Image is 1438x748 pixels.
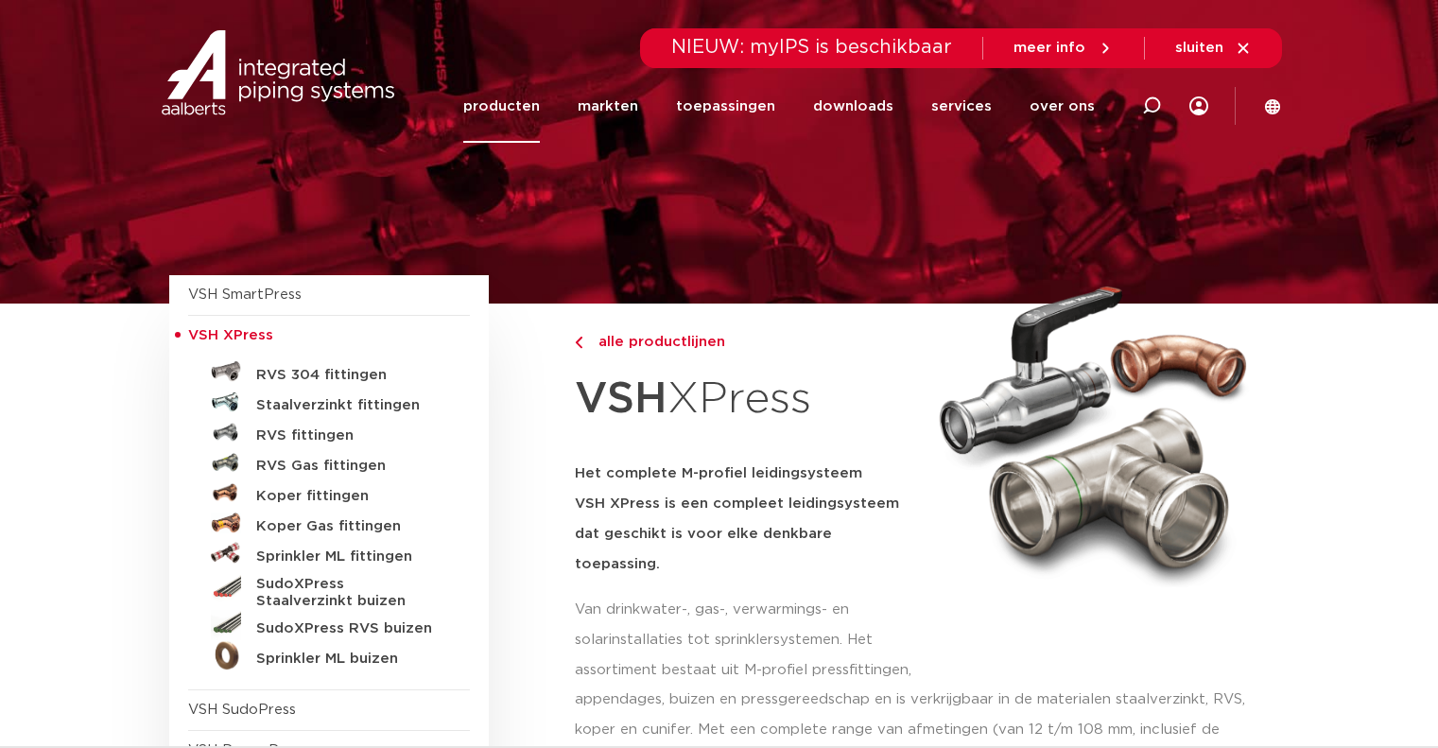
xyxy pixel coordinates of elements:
[575,363,917,436] h1: XPress
[188,538,470,568] a: Sprinkler ML fittingen
[676,70,775,143] a: toepassingen
[188,508,470,538] a: Koper Gas fittingen
[575,595,917,686] p: Van drinkwater-, gas-, verwarmings- en solarinstallaties tot sprinklersystemen. Het assortiment b...
[578,70,638,143] a: markten
[188,610,470,640] a: SudoXPress RVS buizen
[188,287,302,302] a: VSH SmartPress
[575,331,917,354] a: alle productlijnen
[1030,70,1095,143] a: over ons
[256,548,443,565] h5: Sprinkler ML fittingen
[188,478,470,508] a: Koper fittingen
[1014,41,1085,55] span: meer info
[256,518,443,535] h5: Koper Gas fittingen
[256,427,443,444] h5: RVS fittingen
[256,576,443,610] h5: SudoXPress Staalverzinkt buizen
[188,703,296,717] a: VSH SudoPress
[1175,41,1223,55] span: sluiten
[188,447,470,478] a: RVS Gas fittingen
[188,357,470,387] a: RVS 304 fittingen
[256,488,443,505] h5: Koper fittingen
[671,38,952,57] span: NIEUW: myIPS is beschikbaar
[256,367,443,384] h5: RVS 304 fittingen
[575,337,582,349] img: chevron-right.svg
[813,70,893,143] a: downloads
[188,417,470,447] a: RVS fittingen
[931,70,992,143] a: services
[1189,85,1208,127] div: my IPS
[256,620,443,637] h5: SudoXPress RVS buizen
[575,377,667,421] strong: VSH
[256,651,443,668] h5: Sprinkler ML buizen
[188,328,273,342] span: VSH XPress
[575,459,917,580] h5: Het complete M-profiel leidingsysteem VSH XPress is een compleet leidingsysteem dat geschikt is v...
[1175,40,1252,57] a: sluiten
[188,387,470,417] a: Staalverzinkt fittingen
[587,335,725,349] span: alle productlijnen
[463,70,1095,143] nav: Menu
[256,458,443,475] h5: RVS Gas fittingen
[1014,40,1114,57] a: meer info
[188,568,470,610] a: SudoXPress Staalverzinkt buizen
[256,397,443,414] h5: Staalverzinkt fittingen
[188,640,470,670] a: Sprinkler ML buizen
[463,70,540,143] a: producten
